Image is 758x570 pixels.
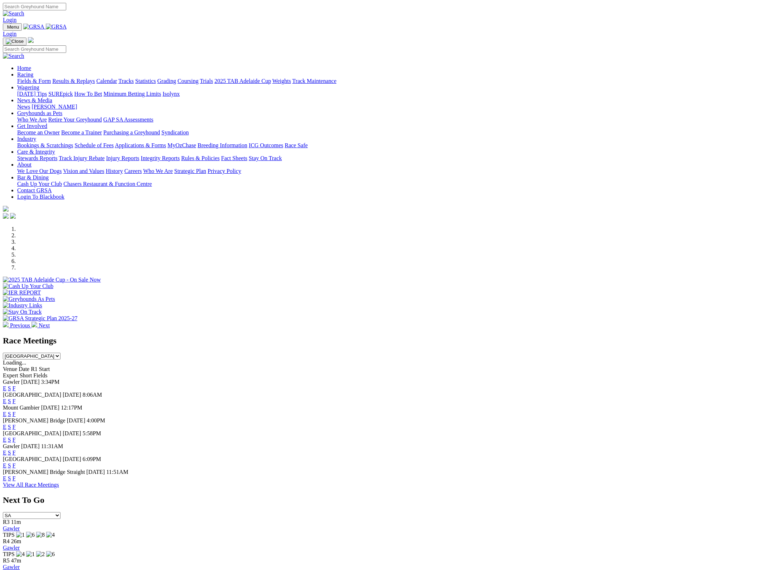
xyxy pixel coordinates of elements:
[16,532,25,538] img: 1
[198,142,247,148] a: Breeding Information
[13,475,16,481] a: F
[3,456,61,462] span: [GEOGRAPHIC_DATA]
[21,379,40,385] span: [DATE]
[3,398,6,404] a: E
[63,181,152,187] a: Chasers Restaurant & Function Centre
[63,456,81,462] span: [DATE]
[17,155,57,161] a: Stewards Reports
[31,322,37,327] img: chevron-right-pager-white.svg
[23,24,44,30] img: GRSA
[41,379,60,385] span: 3:34PM
[31,104,77,110] a: [PERSON_NAME]
[74,142,113,148] a: Schedule of Fees
[200,78,213,84] a: Trials
[3,519,10,525] span: R3
[103,129,160,135] a: Purchasing a Greyhound
[3,525,20,531] a: Gawler
[13,424,16,430] a: F
[41,443,63,449] span: 11:31AM
[106,469,128,475] span: 11:51AM
[17,78,51,84] a: Fields & Form
[3,53,24,59] img: Search
[3,392,61,398] span: [GEOGRAPHIC_DATA]
[17,142,73,148] a: Bookings & Scratchings
[8,385,11,391] a: S
[8,411,11,417] a: S
[3,336,755,346] h2: Race Meetings
[17,84,39,90] a: Wagering
[3,557,10,564] span: R5
[3,289,41,296] img: IER REPORT
[17,162,31,168] a: About
[21,443,40,449] span: [DATE]
[8,475,11,481] a: S
[17,110,62,116] a: Greyhounds as Pets
[87,417,105,423] span: 4:00PM
[3,430,61,436] span: [GEOGRAPHIC_DATA]
[3,10,24,17] img: Search
[124,168,142,174] a: Careers
[13,437,16,443] a: F
[161,129,189,135] a: Syndication
[74,91,102,97] a: How To Bet
[3,379,20,385] span: Gawler
[3,315,77,322] img: GRSA Strategic Plan 2025-27
[10,213,16,219] img: twitter.svg
[3,322,31,328] a: Previous
[86,469,105,475] span: [DATE]
[63,168,104,174] a: Vision and Values
[3,322,9,327] img: chevron-left-pager-white.svg
[3,45,66,53] input: Search
[13,398,16,404] a: F
[103,91,161,97] a: Minimum Betting Limits
[61,129,102,135] a: Become a Trainer
[31,322,50,328] a: Next
[214,78,271,84] a: 2025 TAB Adelaide Cup
[3,31,16,37] a: Login
[3,3,66,10] input: Search
[3,417,65,423] span: [PERSON_NAME] Bridge
[17,187,52,193] a: Contact GRSA
[3,38,26,45] button: Toggle navigation
[167,142,196,148] a: MyOzChase
[17,123,47,129] a: Get Involved
[3,443,20,449] span: Gawler
[272,78,291,84] a: Weights
[17,71,33,78] a: Racing
[3,17,16,23] a: Login
[28,37,34,43] img: logo-grsa-white.png
[8,437,11,443] a: S
[17,181,755,187] div: Bar & Dining
[249,155,282,161] a: Stay On Track
[63,392,81,398] span: [DATE]
[3,372,18,378] span: Expert
[3,538,10,544] span: R4
[3,411,6,417] a: E
[13,450,16,456] a: F
[162,91,180,97] a: Isolynx
[11,538,21,544] span: 26m
[17,117,755,123] div: Greyhounds as Pets
[181,155,220,161] a: Rules & Policies
[46,532,55,538] img: 4
[3,385,6,391] a: E
[103,117,154,123] a: GAP SA Assessments
[3,469,85,475] span: [PERSON_NAME] Bridge Straight
[83,430,101,436] span: 5:58PM
[16,551,25,557] img: 4
[3,309,42,315] img: Stay On Track
[7,24,19,30] span: Menu
[3,366,17,372] span: Venue
[17,181,62,187] a: Cash Up Your Club
[17,149,55,155] a: Care & Integrity
[3,475,6,481] a: E
[3,302,42,309] img: Industry Links
[3,283,53,289] img: Cash Up Your Club
[46,24,67,30] img: GRSA
[10,322,30,328] span: Previous
[17,174,49,180] a: Bar & Dining
[8,462,11,469] a: S
[3,23,22,31] button: Toggle navigation
[208,168,241,174] a: Privacy Policy
[3,495,755,505] h2: Next To Go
